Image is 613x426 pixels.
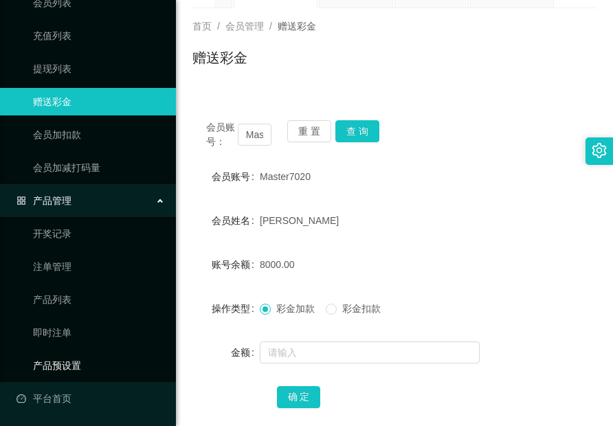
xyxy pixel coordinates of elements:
[278,21,316,32] span: 赠送彩金
[33,220,165,247] a: 开奖记录
[212,171,260,182] label: 会员账号
[335,120,379,142] button: 查 询
[225,21,264,32] span: 会员管理
[231,347,260,358] label: 金额
[206,120,238,149] span: 会员账号：
[33,319,165,346] a: 即时注单
[212,303,260,314] label: 操作类型
[16,195,71,206] span: 产品管理
[212,215,260,226] label: 会员姓名
[33,121,165,148] a: 会员加扣款
[260,341,480,363] input: 请输入
[217,21,220,32] span: /
[33,253,165,280] a: 注单管理
[277,386,321,408] button: 确 定
[16,385,165,412] a: 图标: dashboard平台首页
[192,21,212,32] span: 首页
[260,171,311,182] span: Master7020
[33,286,165,313] a: 产品列表
[33,88,165,115] a: 赠送彩金
[337,303,386,314] span: 彩金扣款
[238,124,271,146] input: 会员账号
[33,22,165,49] a: 充值列表
[592,143,607,158] i: 图标: setting
[212,259,260,270] label: 账号余额
[260,215,339,226] span: [PERSON_NAME]
[287,120,331,142] button: 重 置
[269,21,272,32] span: /
[192,47,247,68] h1: 赠送彩金
[33,352,165,379] a: 产品预设置
[16,196,26,205] i: 图标: appstore-o
[33,55,165,82] a: 提现列表
[33,154,165,181] a: 会员加减打码量
[260,259,295,270] span: 8000.00
[271,303,320,314] span: 彩金加款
